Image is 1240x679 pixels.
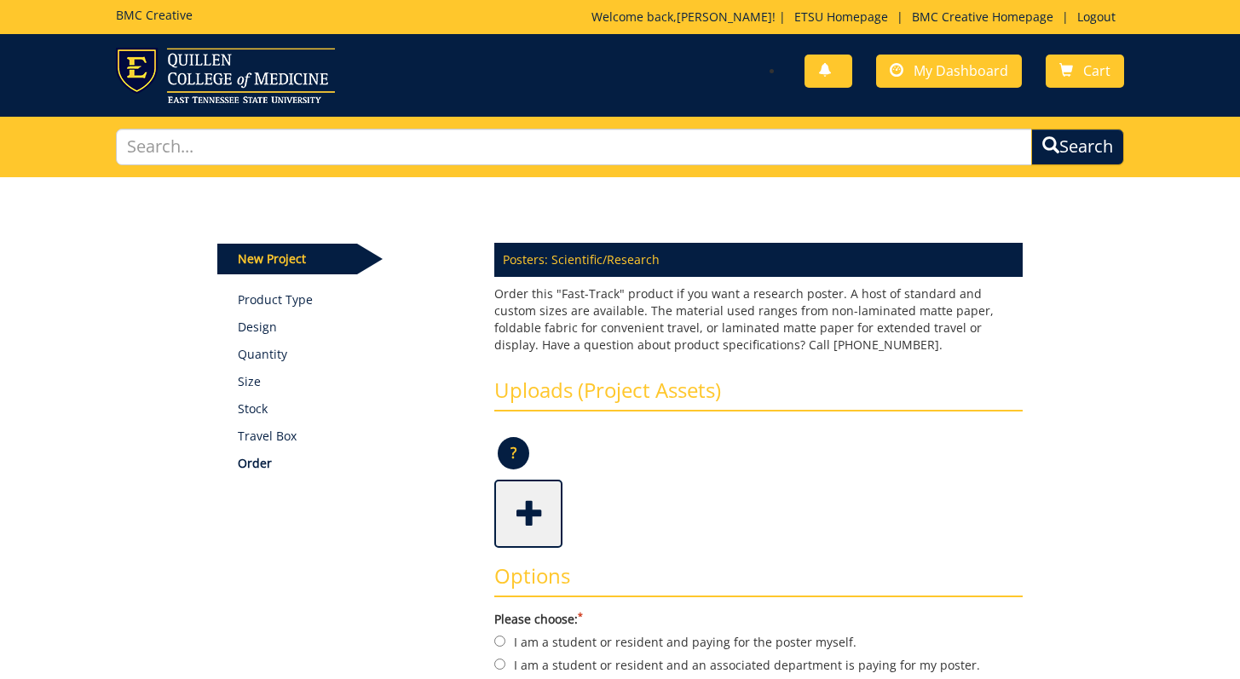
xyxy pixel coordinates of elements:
h5: BMC Creative [116,9,193,21]
p: ? [498,437,529,469]
p: Posters: Scientific/Research [494,243,1023,277]
p: Travel Box [238,428,469,445]
a: My Dashboard [876,55,1022,88]
h3: Options [494,565,1023,597]
p: Design [238,319,469,336]
span: My Dashboard [914,61,1008,80]
p: Order this "Fast-Track" product if you want a research poster. A host of standard and custom size... [494,285,1023,354]
img: ETSU logo [116,48,335,103]
h3: Uploads (Project Assets) [494,379,1023,411]
input: Search... [116,129,1032,165]
p: New Project [217,244,357,274]
a: Logout [1069,9,1124,25]
p: Stock [238,400,469,417]
a: Cart [1046,55,1124,88]
p: Order [238,455,469,472]
a: Product Type [238,291,469,308]
input: I am a student or resident and an associated department is paying for my poster. [494,659,505,670]
label: Please choose: [494,611,1023,628]
p: Quantity [238,346,469,363]
a: BMC Creative Homepage [903,9,1062,25]
span: Cart [1083,61,1110,80]
button: Search [1031,129,1124,165]
p: Size [238,373,469,390]
label: I am a student or resident and an associated department is paying for my poster. [494,655,1023,674]
a: [PERSON_NAME] [677,9,772,25]
label: I am a student or resident and paying for the poster myself. [494,632,1023,651]
a: ETSU Homepage [786,9,897,25]
p: Welcome back, ! | | | [591,9,1124,26]
input: I am a student or resident and paying for the poster myself. [494,636,505,647]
